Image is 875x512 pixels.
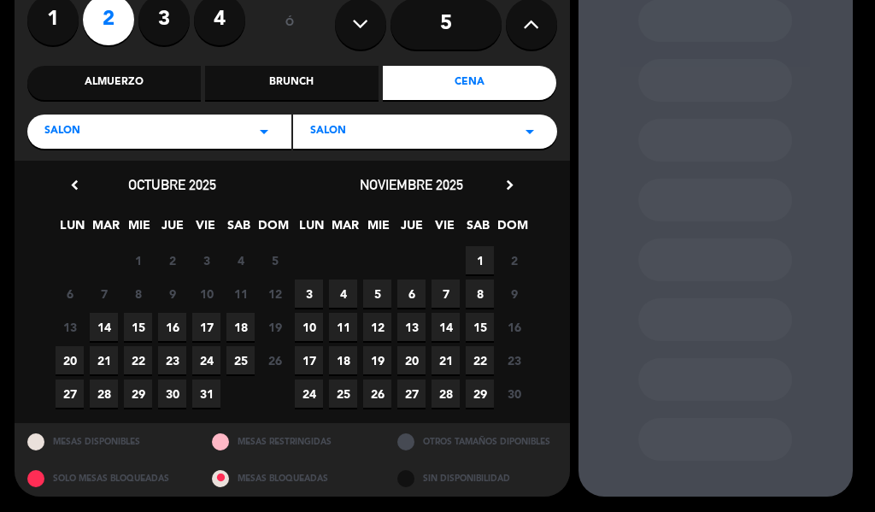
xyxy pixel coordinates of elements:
span: 24 [192,346,220,374]
span: 1 [466,246,494,274]
span: LUN [297,215,326,244]
div: SOLO MESAS BLOQUEADAS [15,460,200,497]
span: 28 [90,380,118,408]
span: 5 [261,246,289,274]
span: 9 [500,280,528,308]
i: chevron_left [66,176,84,194]
span: 23 [158,346,186,374]
div: MESAS RESTRINGIDAS [199,423,385,460]
span: 15 [124,313,152,341]
span: VIE [431,215,459,244]
span: 8 [124,280,152,308]
span: SAB [225,215,253,244]
span: 27 [56,380,84,408]
span: 11 [329,313,357,341]
span: 3 [192,246,220,274]
span: SALON [44,123,80,140]
span: 23 [500,346,528,374]
span: 6 [56,280,84,308]
span: 4 [329,280,357,308]
span: octubre 2025 [128,176,216,193]
span: 14 [90,313,118,341]
span: 14 [432,313,460,341]
span: 22 [466,346,494,374]
span: 22 [124,346,152,374]
i: chevron_right [501,176,519,194]
span: 12 [363,313,391,341]
span: 13 [397,313,426,341]
div: MESAS BLOQUEADAS [199,460,385,497]
span: 17 [192,313,220,341]
span: 28 [432,380,460,408]
span: LUN [58,215,86,244]
div: OTROS TAMAÑOS DIPONIBLES [385,423,570,460]
span: 10 [295,313,323,341]
span: 24 [295,380,323,408]
div: Cena [383,66,556,100]
span: 17 [295,346,323,374]
span: 26 [261,346,289,374]
span: 6 [397,280,426,308]
span: 5 [363,280,391,308]
span: JUE [158,215,186,244]
span: 19 [363,346,391,374]
span: 13 [56,313,84,341]
span: 15 [466,313,494,341]
span: 3 [295,280,323,308]
span: 21 [432,346,460,374]
span: 16 [500,313,528,341]
div: MESAS DISPONIBLES [15,423,200,460]
span: MIE [364,215,392,244]
span: DOM [497,215,526,244]
span: 30 [500,380,528,408]
span: 25 [329,380,357,408]
span: 29 [466,380,494,408]
span: 30 [158,380,186,408]
span: 7 [90,280,118,308]
span: MAR [91,215,120,244]
span: 12 [261,280,289,308]
span: 29 [124,380,152,408]
span: 25 [226,346,255,374]
span: 19 [261,313,289,341]
span: 9 [158,280,186,308]
span: 7 [432,280,460,308]
span: MIE [125,215,153,244]
span: 4 [226,246,255,274]
span: SAB [464,215,492,244]
span: 8 [466,280,494,308]
i: arrow_drop_down [520,121,540,142]
span: VIE [191,215,220,244]
span: noviembre 2025 [360,176,463,193]
div: Brunch [205,66,379,100]
span: 10 [192,280,220,308]
span: 16 [158,313,186,341]
div: SIN DISPONIBILIDAD [385,460,570,497]
span: 2 [500,246,528,274]
span: 1 [124,246,152,274]
span: MAR [331,215,359,244]
span: 18 [226,313,255,341]
span: 31 [192,380,220,408]
span: DOM [258,215,286,244]
div: Almuerzo [27,66,201,100]
span: 18 [329,346,357,374]
span: 26 [363,380,391,408]
span: 20 [397,346,426,374]
span: 21 [90,346,118,374]
span: SALON [310,123,346,140]
span: 11 [226,280,255,308]
span: 20 [56,346,84,374]
span: 2 [158,246,186,274]
i: arrow_drop_down [254,121,274,142]
span: JUE [397,215,426,244]
span: 27 [397,380,426,408]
